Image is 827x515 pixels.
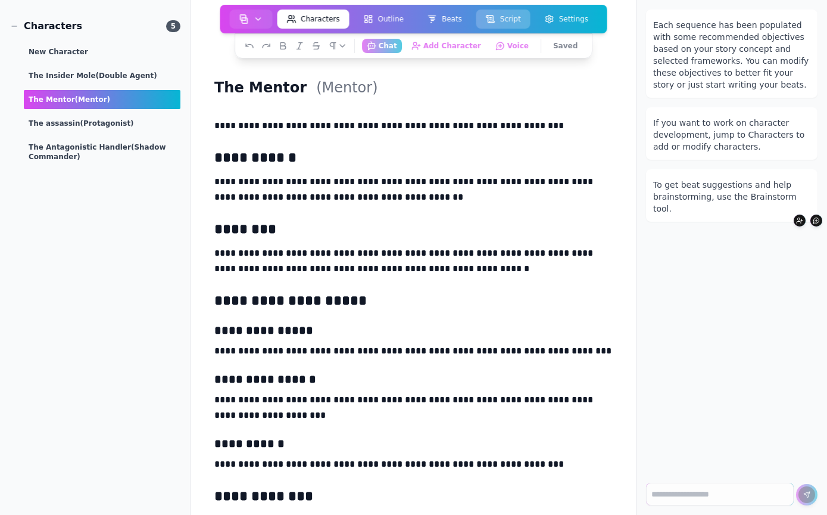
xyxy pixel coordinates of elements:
span: 5 [166,20,180,32]
button: Outline [354,10,413,29]
button: Saved [548,39,582,53]
div: The Antagonistic Handler [24,138,180,166]
div: The Mentor [24,90,180,109]
div: The assassin [24,114,180,133]
button: Settings [535,10,598,29]
button: Add Character [794,215,806,227]
a: Outline [352,7,416,31]
button: Chat [362,39,402,53]
button: Voice [810,215,822,227]
span: (Mentor) [75,95,111,104]
button: Voice [491,39,533,53]
div: To get beat suggestions and help brainstorming, use the Brainstorm tool. [653,179,810,215]
span: (protagonist) [80,119,133,128]
div: New Character [24,42,180,61]
div: If you want to work on character development, jump to Characters to add or modify characters. [653,117,810,153]
a: Beats [416,7,474,31]
a: Characters [274,7,352,31]
h2: (Mentor) [316,78,377,97]
div: The Insider Mole [24,66,180,85]
button: Add Character [407,39,486,53]
div: Each sequence has been populated with some recommended objectives based on your story concept and... [653,19,810,91]
a: Script [474,7,533,31]
span: (Double Agent) [96,72,157,80]
a: Settings [533,7,600,31]
button: Script [476,10,530,29]
button: Beats [418,10,472,29]
div: Characters [10,19,82,33]
h1: The Mentor [210,76,311,99]
img: storyboard [239,14,248,24]
button: Characters [277,10,349,29]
